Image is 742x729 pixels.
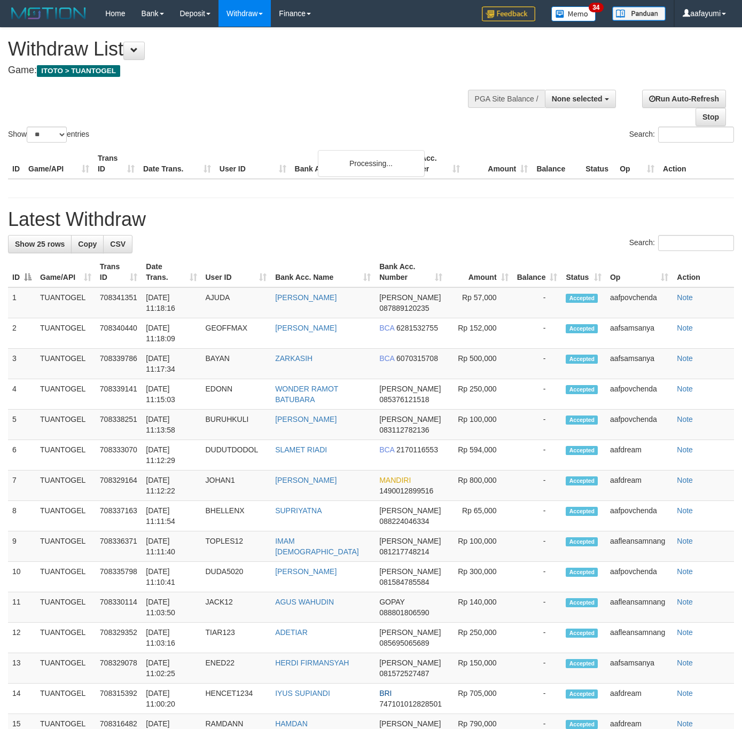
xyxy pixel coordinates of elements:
[566,720,598,729] span: Accepted
[677,415,693,424] a: Note
[96,440,142,471] td: 708333070
[275,506,322,515] a: SUPRIYATNA
[513,410,562,440] td: -
[566,355,598,364] span: Accepted
[36,562,96,592] td: TUANTOGEL
[142,501,201,531] td: [DATE] 11:11:54
[396,445,438,454] span: Copy 2170116553 to clipboard
[379,385,441,393] span: [PERSON_NAME]
[482,6,535,21] img: Feedback.jpg
[201,623,271,653] td: TIAR123
[275,324,337,332] a: [PERSON_NAME]
[142,592,201,623] td: [DATE] 11:03:50
[379,415,441,424] span: [PERSON_NAME]
[447,287,513,318] td: Rp 57,000
[8,440,36,471] td: 6
[379,598,404,606] span: GOPAY
[275,659,349,667] a: HERDI FIRMANSYAH
[142,653,201,684] td: [DATE] 11:02:25
[447,257,513,287] th: Amount: activate to sort column ascending
[96,410,142,440] td: 708338251
[658,127,734,143] input: Search:
[379,517,429,526] span: Copy 088224046334 to clipboard
[379,689,392,697] span: BRI
[379,395,429,404] span: Copy 085376121518 to clipboard
[629,235,734,251] label: Search:
[8,501,36,531] td: 8
[561,257,605,287] th: Status: activate to sort column ascending
[275,689,330,697] a: IYUS SUPIANDI
[8,127,89,143] label: Show entries
[629,127,734,143] label: Search:
[606,379,673,410] td: aafpovchenda
[275,385,338,404] a: WONDER RAMOT BATUBARA
[513,653,562,684] td: -
[36,653,96,684] td: TUANTOGEL
[447,562,513,592] td: Rp 300,000
[513,623,562,653] td: -
[8,5,89,21] img: MOTION_logo.png
[201,318,271,349] td: GEOFFMAX
[677,598,693,606] a: Note
[513,471,562,501] td: -
[379,578,429,586] span: Copy 081584785584 to clipboard
[379,547,429,556] span: Copy 081217748214 to clipboard
[606,287,673,318] td: aafpovchenda
[379,669,429,678] span: Copy 081572527487 to clipboard
[606,501,673,531] td: aafpovchenda
[8,592,36,623] td: 11
[566,385,598,394] span: Accepted
[464,148,532,179] th: Amount
[396,148,464,179] th: Bank Acc. Number
[15,240,65,248] span: Show 25 rows
[606,623,673,653] td: aafleansamnang
[375,257,447,287] th: Bank Acc. Number: activate to sort column ascending
[8,623,36,653] td: 12
[566,416,598,425] span: Accepted
[677,628,693,637] a: Note
[566,629,598,638] span: Accepted
[275,415,337,424] a: [PERSON_NAME]
[566,324,598,333] span: Accepted
[36,349,96,379] td: TUANTOGEL
[513,379,562,410] td: -
[139,148,215,179] th: Date Trans.
[201,501,271,531] td: BHELLENX
[658,235,734,251] input: Search:
[275,598,334,606] a: AGUS WAHUDIN
[78,240,97,248] span: Copy
[201,349,271,379] td: BAYAN
[677,324,693,332] a: Note
[96,653,142,684] td: 708329078
[551,6,596,21] img: Button%20Memo.svg
[468,90,545,108] div: PGA Site Balance /
[96,257,142,287] th: Trans ID: activate to sort column ascending
[71,235,104,253] a: Copy
[566,689,598,699] span: Accepted
[566,598,598,607] span: Accepted
[36,471,96,501] td: TUANTOGEL
[96,592,142,623] td: 708330114
[379,628,441,637] span: [PERSON_NAME]
[606,410,673,440] td: aafpovchenda
[275,567,337,576] a: [PERSON_NAME]
[36,318,96,349] td: TUANTOGEL
[566,507,598,516] span: Accepted
[8,653,36,684] td: 13
[8,531,36,562] td: 9
[201,592,271,623] td: JACK12
[142,287,201,318] td: [DATE] 11:18:16
[379,567,441,576] span: [PERSON_NAME]
[36,257,96,287] th: Game/API: activate to sort column ascending
[379,445,394,454] span: BCA
[396,354,438,363] span: Copy 6070315708 to clipboard
[275,628,308,637] a: ADETIAR
[447,653,513,684] td: Rp 150,000
[96,623,142,653] td: 708329352
[513,501,562,531] td: -
[142,531,201,562] td: [DATE] 11:11:40
[532,148,581,179] th: Balance
[201,684,271,714] td: HENCET1234
[615,148,659,179] th: Op
[513,318,562,349] td: -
